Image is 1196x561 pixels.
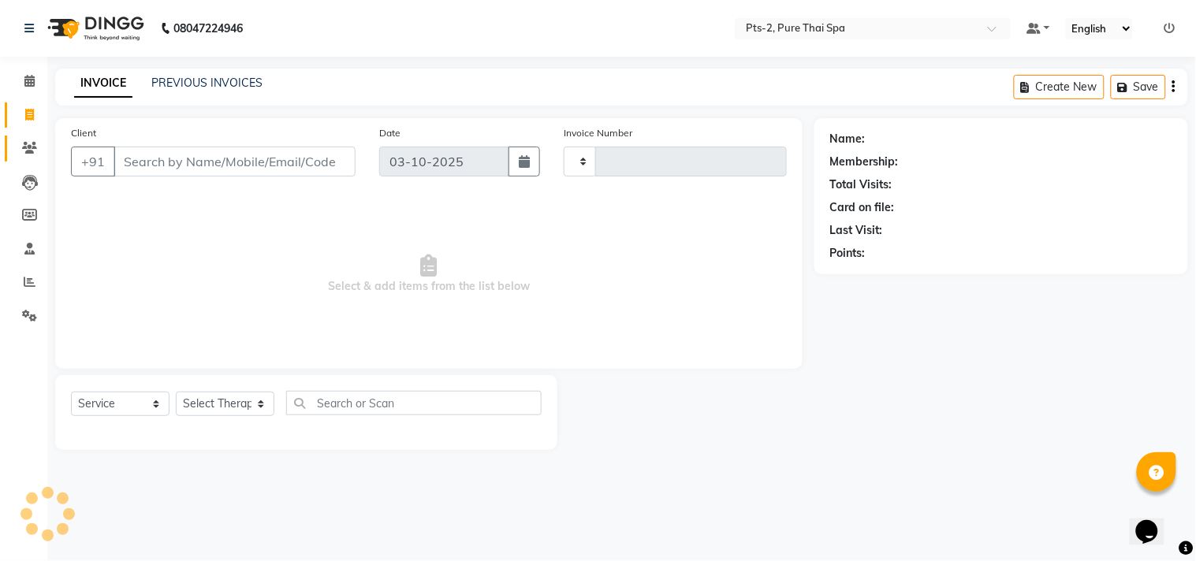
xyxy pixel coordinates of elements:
[564,126,632,140] label: Invoice Number
[830,222,883,239] div: Last Visit:
[71,195,787,353] span: Select & add items from the list below
[1111,75,1166,99] button: Save
[1014,75,1105,99] button: Create New
[74,69,132,98] a: INVOICE
[114,147,356,176] input: Search by Name/Mobile/Email/Code
[40,6,148,50] img: logo
[71,147,115,176] button: +91
[830,131,866,147] div: Name:
[830,154,899,170] div: Membership:
[151,76,263,90] a: PREVIOUS INVOICES
[173,6,243,50] b: 08047224946
[286,391,542,415] input: Search or Scan
[71,126,96,140] label: Client
[1130,498,1180,545] iframe: chat widget
[830,245,866,262] div: Points:
[379,126,401,140] label: Date
[830,176,892,193] div: Total Visits:
[830,199,895,216] div: Card on file:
